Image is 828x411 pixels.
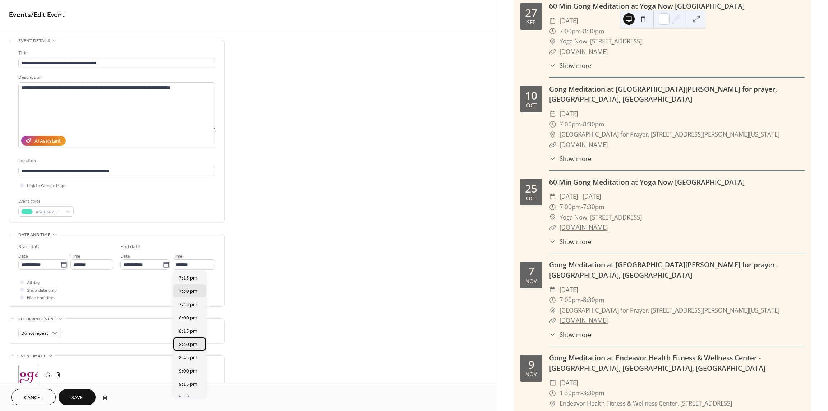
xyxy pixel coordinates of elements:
[18,315,56,323] span: Recurring event
[549,129,556,140] div: ​
[70,253,80,260] span: Time
[179,341,197,348] span: 8:30 pm
[549,388,556,398] div: ​
[560,330,591,339] span: Show more
[560,202,581,212] span: 7:00pm
[549,61,556,70] div: ​
[526,196,537,201] div: Oct
[549,237,591,246] button: ​Show more
[560,388,581,398] span: 1:30pm
[549,36,556,47] div: ​
[581,202,583,212] span: -
[549,26,556,37] div: ​
[18,198,72,205] div: Event color
[581,26,583,37] span: -
[560,398,732,409] span: Endeavor Health Fitness & Wellness Center, [STREET_ADDRESS]
[18,243,41,251] div: Start date
[525,183,537,194] div: 25
[560,237,591,246] span: Show more
[11,389,56,405] button: Cancel
[179,380,197,388] span: 9:15 pm
[18,74,214,81] div: Description
[560,36,642,47] span: Yoga Now, [STREET_ADDRESS]
[549,154,591,163] button: ​Show more
[71,394,83,402] span: Save
[27,294,54,302] span: Hide end time
[18,37,50,45] span: Event details
[560,378,578,388] span: [DATE]
[528,266,534,277] div: 7
[18,253,28,260] span: Date
[24,394,43,402] span: Cancel
[526,103,537,108] div: Oct
[549,177,745,187] a: 60 Min Gong Meditation at Yoga Now [GEOGRAPHIC_DATA]
[27,182,66,190] span: Link to Google Maps
[560,223,608,231] a: [DOMAIN_NAME]
[549,109,556,119] div: ​
[525,90,537,101] div: 10
[549,191,556,202] div: ​
[583,119,604,130] span: 8:30pm
[549,398,556,409] div: ​
[9,8,31,22] a: Events
[549,202,556,212] div: ​
[525,278,537,284] div: Nov
[21,136,66,146] button: AI Assistant
[179,327,197,335] span: 8:15 pm
[560,305,779,316] span: [GEOGRAPHIC_DATA] for Prayer, [STREET_ADDRESS][PERSON_NAME][US_STATE]
[18,352,46,360] span: Event image
[549,330,556,339] div: ​
[560,316,608,324] a: [DOMAIN_NAME]
[172,253,183,260] span: Time
[179,367,197,375] span: 9:00 pm
[179,274,197,282] span: 7:15 pm
[525,8,537,18] div: 27
[581,295,583,305] span: -
[120,243,141,251] div: End date
[549,330,591,339] button: ​Show more
[581,388,583,398] span: -
[18,231,50,239] span: Date and time
[560,16,578,26] span: [DATE]
[179,394,197,401] span: 9:30 pm
[179,287,197,295] span: 7:30 pm
[560,140,608,149] a: [DOMAIN_NAME]
[525,371,537,377] div: Nov
[31,8,65,22] span: / Edit Event
[179,314,197,322] span: 8:00 pm
[560,295,581,305] span: 7:00pm
[549,305,556,316] div: ​
[549,353,765,373] a: Gong Meditation at Endeavor Health Fitness & Wellness Center - [GEOGRAPHIC_DATA], [GEOGRAPHIC_DAT...
[549,378,556,388] div: ​
[549,47,556,57] div: ​
[583,26,604,37] span: 8:30pm
[549,16,556,26] div: ​
[549,61,591,70] button: ​Show more
[549,154,556,163] div: ​
[59,389,96,405] button: Save
[549,119,556,130] div: ​
[560,47,608,56] a: [DOMAIN_NAME]
[560,212,642,223] span: Yoga Now, [STREET_ADDRESS]
[27,287,56,294] span: Show date only
[549,315,556,326] div: ​
[583,388,604,398] span: 3:30pm
[560,26,581,37] span: 7:00pm
[21,329,48,338] span: Do not repeat
[549,237,556,246] div: ​
[179,301,197,308] span: 7:45 pm
[549,140,556,150] div: ​
[527,20,536,25] div: Sep
[549,222,556,233] div: ​
[549,295,556,305] div: ​
[583,295,604,305] span: 8:30pm
[18,365,38,385] div: ;
[179,354,197,361] span: 8:45 pm
[528,359,534,370] div: 9
[549,84,777,104] a: Gong Meditation at [GEOGRAPHIC_DATA][PERSON_NAME] for prayer, [GEOGRAPHIC_DATA], [GEOGRAPHIC_DATA]
[549,212,556,223] div: ​
[581,119,583,130] span: -
[560,129,779,140] span: [GEOGRAPHIC_DATA] for Prayer, [STREET_ADDRESS][PERSON_NAME][US_STATE]
[36,208,62,216] span: #50E3C2FF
